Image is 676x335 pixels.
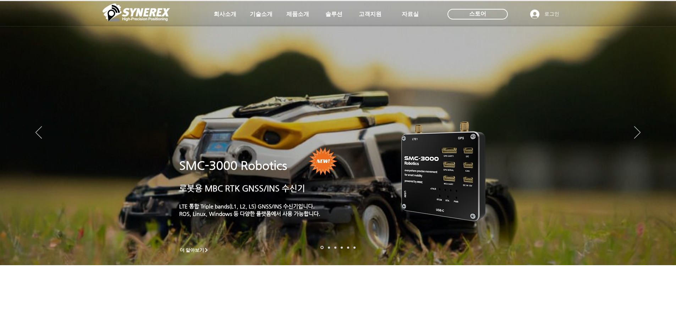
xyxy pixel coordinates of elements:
[391,111,496,230] img: KakaoTalk_20241224_155801212.png
[286,11,309,18] span: 제품소개
[318,246,358,249] nav: 슬라이드
[35,126,42,140] button: 이전
[103,2,170,23] img: 씨너렉스_White_simbol_대지 1.png
[334,246,336,249] a: 측량 IoT
[542,11,562,18] span: 로그인
[341,246,343,249] a: 자율주행
[179,159,287,172] a: SMC-3000 Robotics
[177,246,212,255] a: 더 알아보기
[469,10,486,18] span: 스토어
[180,247,204,253] span: 더 알아보기
[634,126,641,140] button: 다음
[179,203,315,209] a: LTE 통합 Triple bands(L1, L2, L5) GNSS/INS 수신기입니다.
[207,7,243,21] a: 회사소개
[243,7,279,21] a: 기술소개
[179,184,305,193] a: 로봇용 MBC RTK GNSS/INS 수신기
[392,7,428,21] a: 자료실
[525,7,564,21] button: 로그인
[316,7,352,21] a: 솔루션
[353,246,356,249] a: 정밀농업
[328,246,330,249] a: 드론 8 - SMC 2000
[359,11,381,18] span: 고객지원
[347,246,349,249] a: 로봇
[325,11,342,18] span: 솔루션
[179,211,320,217] a: ROS, Linux, Windows 등 다양한 플랫폼에서 사용 가능합니다.
[280,7,315,21] a: 제품소개
[447,9,508,19] div: 스토어
[214,11,236,18] span: 회사소개
[320,246,324,249] a: 로봇- SMC 2000
[250,11,273,18] span: 기술소개
[352,7,388,21] a: 고객지원
[402,11,419,18] span: 자료실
